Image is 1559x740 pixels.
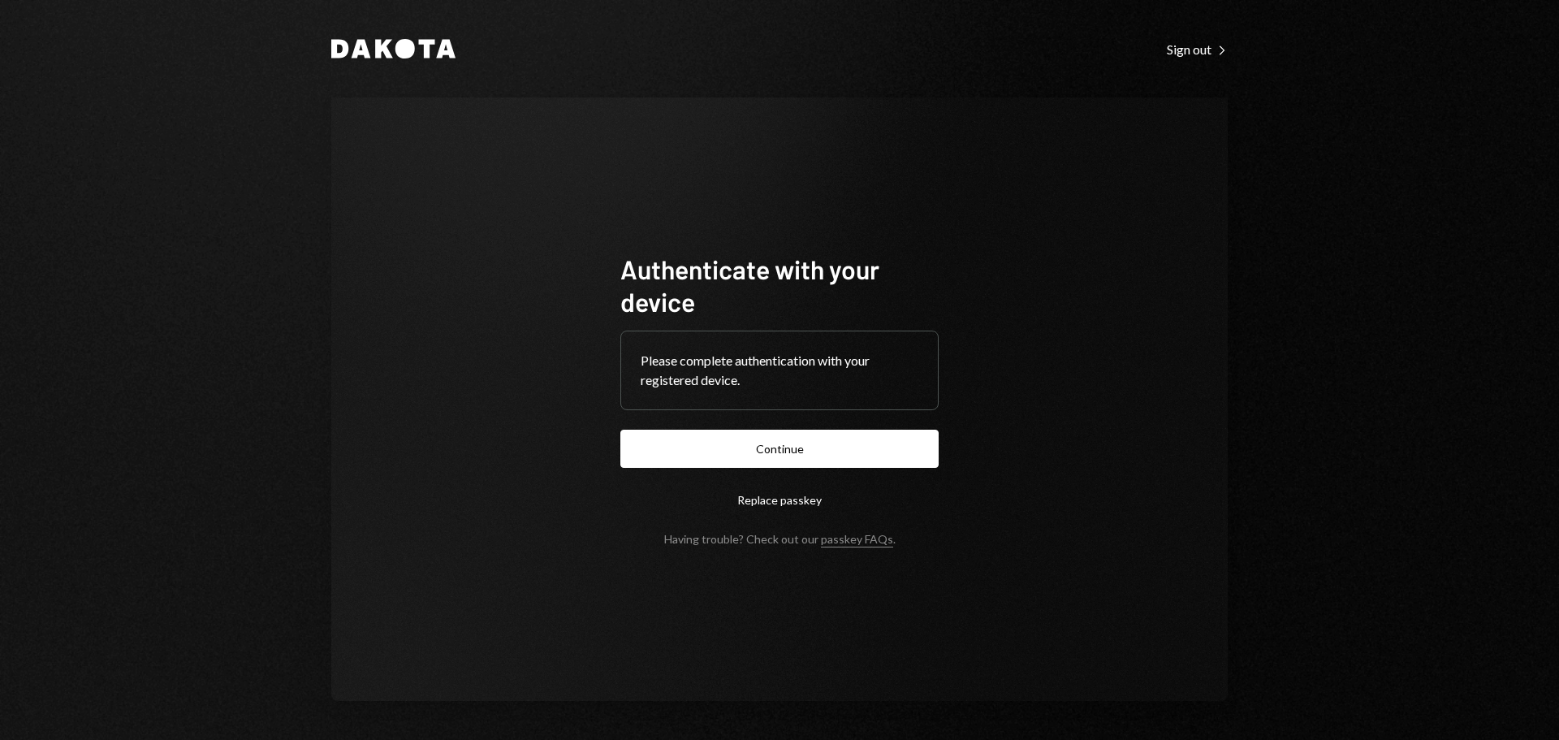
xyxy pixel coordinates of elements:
[1167,40,1228,58] a: Sign out
[664,532,896,546] div: Having trouble? Check out our .
[620,481,939,519] button: Replace passkey
[620,430,939,468] button: Continue
[1167,41,1228,58] div: Sign out
[641,351,918,390] div: Please complete authentication with your registered device.
[821,532,893,547] a: passkey FAQs
[620,253,939,318] h1: Authenticate with your device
